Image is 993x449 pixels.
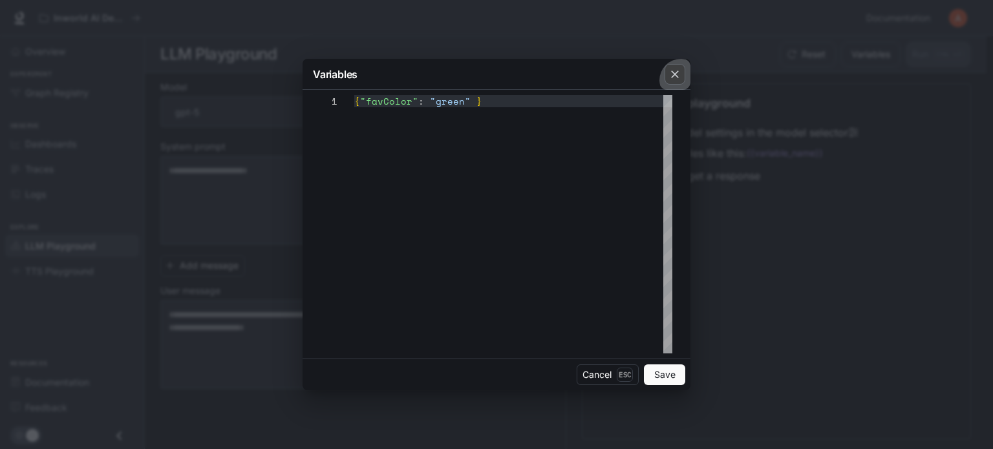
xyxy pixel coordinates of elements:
button: Save [644,364,685,385]
button: CancelEsc [577,364,639,385]
div: 1 [313,95,337,107]
span: { [354,94,360,108]
p: Esc [617,368,633,382]
span: } [476,94,482,108]
span: : [418,94,424,108]
span: "green" [430,94,471,108]
span: "favColor" [360,94,418,108]
p: Variables [313,67,358,82]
